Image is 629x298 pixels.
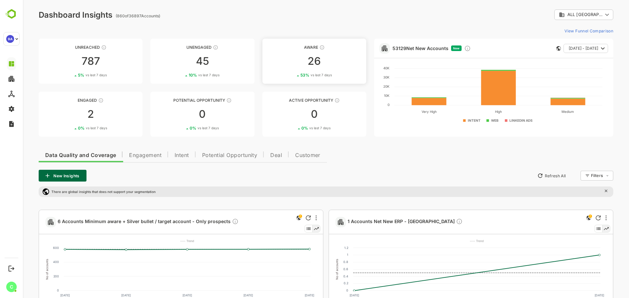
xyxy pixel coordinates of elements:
[16,109,120,119] div: 2
[441,45,448,52] div: Discover new ICP-fit accounts showing engagement — via intent surges, anonymous website visits, L...
[175,126,196,131] span: vs last 7 days
[239,39,343,84] a: AwareThese accounts have just entered the buying cycle and need further nurturing2653%vs last 7 days
[127,45,231,50] div: Unengaged
[98,293,108,297] text: [DATE]
[127,109,231,119] div: 0
[16,170,64,182] button: New Insights
[283,215,288,220] div: Refresh
[572,293,581,297] text: [DATE]
[16,98,120,103] div: Engaged
[35,218,216,226] span: 6 Accounts Minimum aware + Silver bullet / target account - Only prospects
[360,66,367,70] text: 40K
[312,259,316,280] text: No of accounts
[166,73,197,78] div: 10 %
[239,45,343,50] div: Aware
[247,153,259,158] span: Deal
[272,214,280,223] div: This is a global insight. Segment selection is not applicable for this view
[37,293,47,297] text: [DATE]
[325,218,442,226] a: 1 Accounts Net New ERP - [GEOGRAPHIC_DATA]Description not present
[320,260,325,264] text: 0.8
[16,10,89,20] div: Dashboard Insights
[539,110,551,114] text: Medium
[296,45,302,50] div: These accounts have just entered the buying cycle and need further nurturing
[175,73,197,78] span: vs last 7 days
[167,126,196,131] div: 0 %
[82,39,100,43] div: Mots-clés
[127,56,231,66] div: 45
[573,215,578,220] div: Refresh
[286,126,308,131] span: vs last 7 days
[568,173,580,178] div: Filters
[55,126,84,131] div: 0 %
[430,46,437,50] span: New
[288,73,309,78] span: vs last 7 days
[327,293,336,297] text: [DATE]
[582,215,584,220] div: More
[239,109,343,119] div: 0
[127,98,231,103] div: Potential Opportunity
[567,170,590,182] div: Filters
[6,282,17,292] div: C
[360,75,367,79] text: 30K
[30,274,36,278] text: 200
[106,153,139,158] span: Engagement
[511,170,546,181] button: Refresh All
[78,45,84,50] div: These accounts have not been engaged with for a defined time period
[282,293,291,297] text: [DATE]
[10,17,16,22] img: website_grey.svg
[278,126,308,131] div: 0 %
[544,12,580,17] span: ALL [GEOGRAPHIC_DATA]
[34,289,36,292] text: 0
[18,10,32,16] div: v 4.0.25
[272,153,297,158] span: Customer
[539,26,590,36] button: View Funnel Comparison
[239,98,343,103] div: Active Opportunity
[152,153,166,158] span: Intent
[22,153,93,158] span: Data Quality and Coverage
[30,246,36,250] text: 600
[17,17,48,22] div: Domaine: [URL]
[277,73,309,78] div: 53 %
[472,110,479,114] text: High
[324,253,325,256] text: 1
[293,215,294,220] div: More
[399,110,414,114] text: Very High
[30,260,36,264] text: 400
[6,35,14,43] div: 9A
[55,73,84,78] div: 5 %
[321,246,325,250] text: 1.2
[320,274,325,278] text: 0.4
[16,45,120,50] div: Unreached
[209,218,216,226] div: Description not present
[16,92,120,137] a: EngagedThese accounts are warm, further nurturing would qualify them to MQAs20%vs last 7 days
[361,94,367,97] text: 10K
[7,264,16,273] button: Logout
[536,12,580,18] div: ALL France
[323,289,325,292] text: 0
[312,98,317,103] div: These accounts have open opportunities which might be at any of the Sales Stages
[27,38,32,43] img: tab_domain_overview_orange.svg
[74,38,80,43] img: tab_keywords_by_traffic_grey.svg
[63,126,84,131] span: vs last 7 days
[239,92,343,137] a: Active OpportunityThese accounts have open opportunities which might be at any of the Sales Stage...
[370,45,426,51] a: 53129Net New Accounts
[10,10,16,16] img: logo_orange.svg
[447,239,461,243] text: ---- Trend
[533,46,538,51] div: This card does not support filter and segments
[16,56,120,66] div: 787
[546,44,575,53] span: [DATE] - [DATE]
[179,153,235,158] span: Potential Opportunity
[203,98,209,103] div: These accounts are MQAs and can be passed on to Inside Sales
[239,56,343,66] div: 26
[29,190,133,194] p: There are global insights that does not support your segmentation
[320,267,325,271] text: 0.6
[541,44,585,53] button: [DATE] - [DATE]
[531,9,590,21] div: ALL [GEOGRAPHIC_DATA]
[157,239,171,243] text: ---- Trend
[220,293,230,297] text: [DATE]
[160,293,169,297] text: [DATE]
[325,218,440,226] span: 1 Accounts Net New ERP - [GEOGRAPHIC_DATA]
[127,92,231,137] a: Potential OpportunityThese accounts are MQAs and can be passed on to Inside Sales00%vs last 7 days
[190,45,195,50] div: These accounts have not shown enough engagement and need nurturing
